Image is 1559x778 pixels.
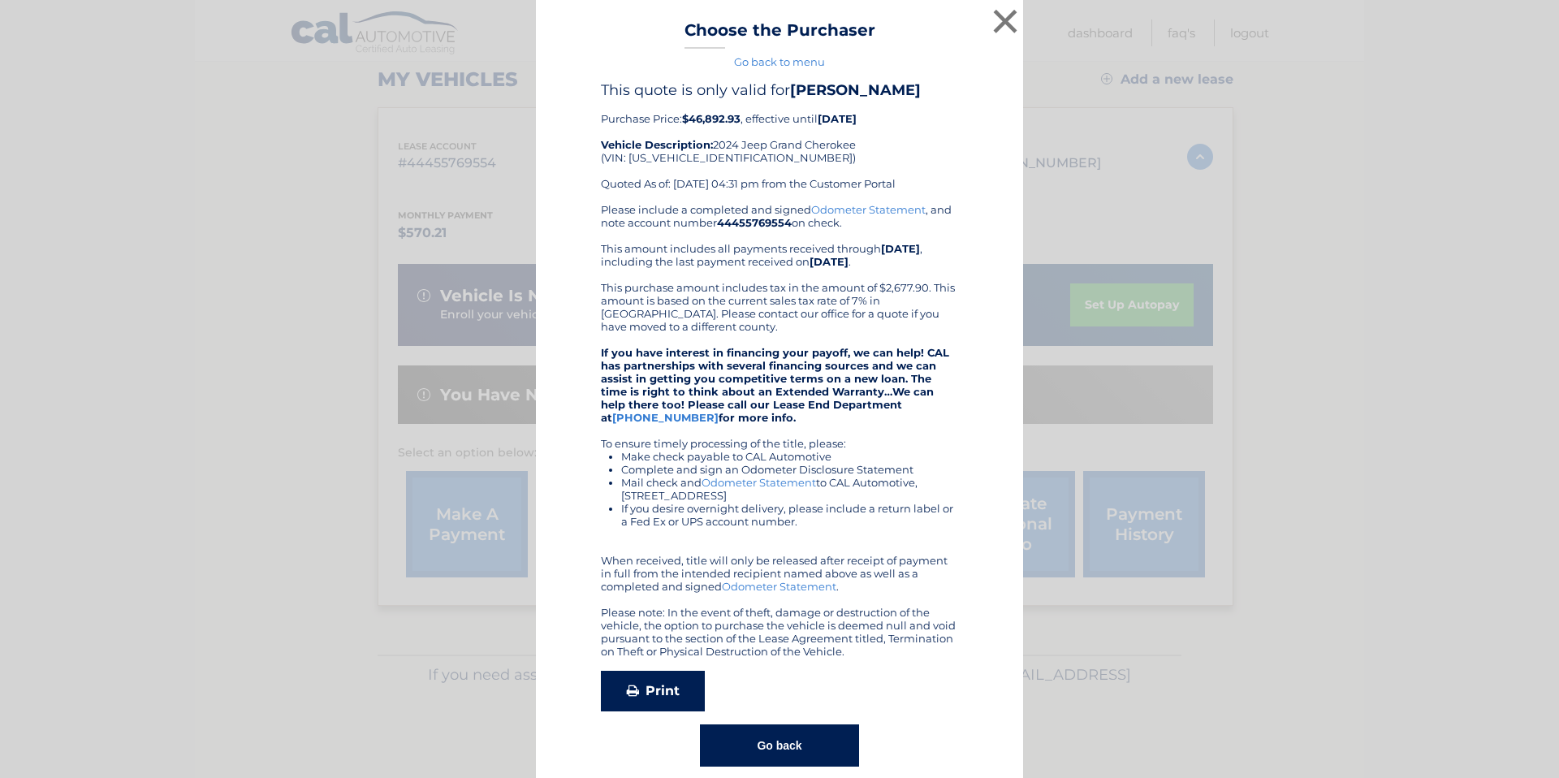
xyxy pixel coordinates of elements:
li: Complete and sign an Odometer Disclosure Statement [621,463,958,476]
a: Odometer Statement [811,203,926,216]
a: Odometer Statement [722,580,836,593]
button: Go back [700,724,858,767]
b: 44455769554 [717,216,792,229]
li: Make check payable to CAL Automotive [621,450,958,463]
b: $46,892.93 [682,112,741,125]
a: Odometer Statement [702,476,816,489]
b: [DATE] [881,242,920,255]
button: × [989,5,1021,37]
li: If you desire overnight delivery, please include a return label or a Fed Ex or UPS account number. [621,502,958,528]
strong: Vehicle Description: [601,138,713,151]
div: Please include a completed and signed , and note account number on check. This amount includes al... [601,203,958,658]
h4: This quote is only valid for [601,81,958,99]
a: [PHONE_NUMBER] [612,411,719,424]
a: Print [601,671,705,711]
b: [DATE] [818,112,857,125]
strong: If you have interest in financing your payoff, we can help! CAL has partnerships with several fin... [601,346,949,424]
b: [DATE] [810,255,849,268]
li: Mail check and to CAL Automotive, [STREET_ADDRESS] [621,476,958,502]
b: [PERSON_NAME] [790,81,921,99]
h3: Choose the Purchaser [684,20,875,49]
div: Purchase Price: , effective until 2024 Jeep Grand Cherokee (VIN: [US_VEHICLE_IDENTIFICATION_NUMBE... [601,81,958,203]
a: Go back to menu [734,55,825,68]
